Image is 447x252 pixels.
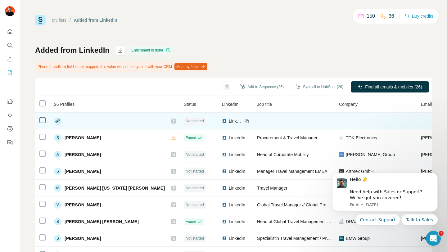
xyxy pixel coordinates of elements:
[5,26,15,37] button: Quick start
[65,202,101,208] span: [PERSON_NAME]
[222,236,227,241] img: LinkedIn logo
[229,151,245,158] span: LinkedIn
[257,102,272,107] span: Job title
[323,165,447,249] iframe: Intercom notifications message
[421,102,432,107] span: Email
[222,169,227,174] img: LinkedIn logo
[54,134,61,142] div: S
[257,135,318,140] span: Procurement & Travel Manager
[389,12,394,20] p: 36
[54,235,61,242] div: S
[65,235,101,241] span: [PERSON_NAME]
[35,45,110,55] h1: Added from LinkedIn
[367,12,375,20] p: 150
[404,12,433,20] button: Buy credits
[257,152,309,157] span: Head of Corporate Mobility
[65,185,165,191] span: [PERSON_NAME] [US_STATE] [PERSON_NAME]
[222,219,227,224] img: LinkedIn logo
[186,135,196,141] span: Found
[174,63,207,70] button: Map my fields
[229,168,245,174] span: LinkedIn
[291,82,348,92] button: Sync all to HubSpot (26)
[65,218,139,225] span: [PERSON_NAME] [PERSON_NAME]
[5,67,15,78] button: My lists
[186,169,204,174] span: Not started
[54,102,74,107] span: 26 Profiles
[229,218,245,225] span: LinkedIn
[222,135,227,140] img: LinkedIn logo
[5,137,15,148] button: Feedback
[54,201,61,209] div: V
[54,218,61,225] div: B
[74,17,117,23] div: Added from LinkedIn
[339,102,358,107] span: Company
[186,219,196,224] span: Found
[5,110,15,121] button: Use Surfe API
[5,40,15,51] button: Search
[426,231,441,246] iframe: Intercom live chat
[5,6,15,16] img: Avatar
[339,152,344,157] img: company-logo
[186,202,204,208] span: Not started
[257,186,287,191] span: Travel Manager
[5,53,15,65] button: Enrich CSV
[129,47,173,54] div: Enrichment is done
[229,118,242,124] span: LinkedIn
[229,202,245,208] span: LinkedIn
[54,168,61,175] div: S
[186,185,204,191] span: Not started
[229,185,245,191] span: LinkedIn
[184,102,196,107] span: Status
[222,152,227,157] img: LinkedIn logo
[346,135,377,141] span: TDK Electronics
[236,82,288,92] button: Add to Sequence (26)
[222,186,227,191] img: LinkedIn logo
[257,236,365,241] span: Spezialistin Travel Management / Project Lead Business
[346,151,395,158] span: [PERSON_NAME] Group
[54,151,61,158] div: A
[54,184,61,192] div: M
[229,135,245,141] span: LinkedIn
[439,231,444,236] span: 1
[186,152,204,157] span: Not started
[257,219,393,224] span: Head of Global Travel Management & Global Translation Management
[351,81,429,92] button: Find all emails & mobiles (26)
[65,151,101,158] span: [PERSON_NAME]
[5,123,15,134] button: Dashboard
[5,96,15,107] button: Use Surfe on LinkedIn
[65,168,101,174] span: [PERSON_NAME]
[257,169,327,174] span: Manager Travel Management EMEA
[222,202,227,207] img: LinkedIn logo
[186,118,204,124] span: Not started
[70,17,71,23] li: /
[186,236,204,241] span: Not started
[222,119,227,124] img: LinkedIn logo
[65,135,101,141] span: [PERSON_NAME]
[257,202,366,207] span: Global Travel Manager // Global Process Owner Booking
[365,84,422,90] span: Find all emails & mobiles (26)
[222,102,238,107] span: LinkedIn
[52,18,66,23] a: My lists
[35,15,46,25] img: Surfe Logo
[35,61,209,72] div: Phone (Landline) field is not mapped, this value will not be synced with your CRM
[229,235,245,241] span: LinkedIn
